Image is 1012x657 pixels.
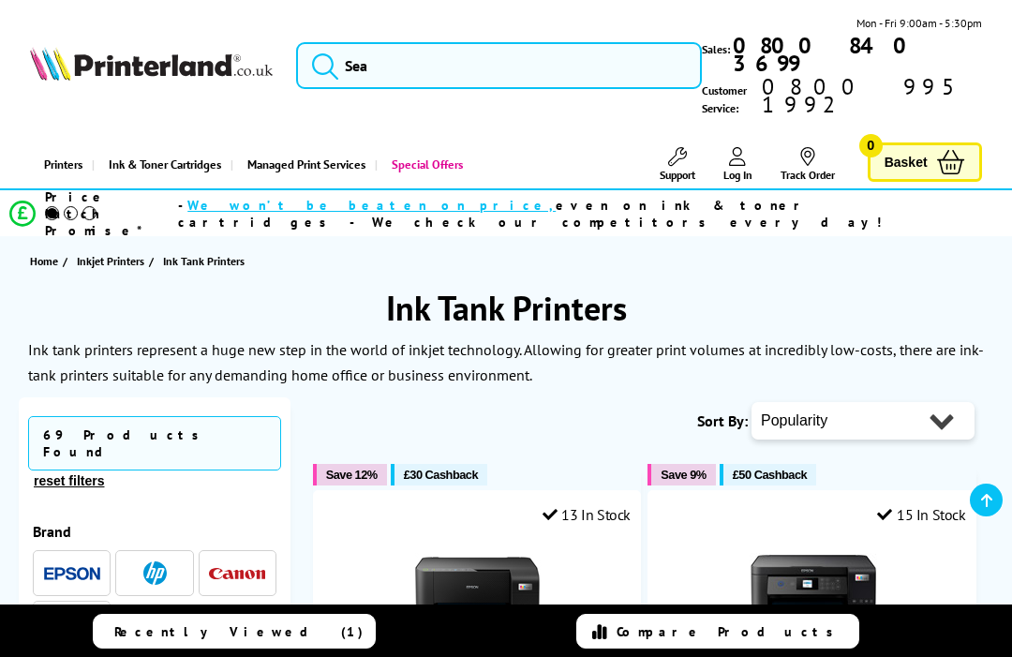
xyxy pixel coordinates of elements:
a: Basket 0 [868,142,982,183]
button: reset filters [28,472,110,489]
span: Customer Service: [702,78,982,117]
span: Mon - Fri 9:00am - 5:30pm [856,14,982,32]
span: 0800 995 1992 [759,78,982,113]
button: Save 9% [647,464,715,485]
a: Log In [723,147,752,182]
img: Canon [209,568,265,580]
div: 13 In Stock [543,505,631,524]
a: Support [660,147,695,182]
span: Log In [723,168,752,182]
p: Ink tank printers represent a huge new step in the world of inkjet technology. Allowing for great... [28,340,984,384]
span: Save 9% [661,468,706,482]
button: £30 Cashback [391,464,487,485]
span: Inkjet Printers [77,251,144,271]
a: Ink & Toner Cartridges [92,141,231,188]
div: - even on ink & toner cartridges - We check our competitors every day! [178,197,962,231]
a: 0800 840 3699 [730,37,982,72]
span: 69 Products Found [28,416,281,470]
span: Recently Viewed (1) [114,623,364,640]
button: HP [121,560,188,586]
a: Managed Print Services [231,141,375,188]
button: Save 12% [313,464,387,485]
span: 0 [859,134,883,157]
span: Compare Products [617,623,843,640]
a: Home [30,251,63,271]
span: Save 12% [326,468,378,482]
img: HP [143,561,167,585]
span: Basket [885,150,928,175]
span: Ink Tank Printers [163,254,245,268]
b: 0800 840 3699 [733,31,920,78]
img: Printerland Logo [30,47,273,82]
input: Sea [296,42,702,89]
button: Canon [203,560,271,586]
a: Track Order [781,147,835,182]
span: Sales: [702,40,730,58]
a: Special Offers [375,141,472,188]
li: modal_Promise [9,197,963,230]
a: Inkjet Printers [77,251,149,271]
span: £50 Cashback [733,468,807,482]
h1: Ink Tank Printers [19,286,993,330]
a: Printerland Logo [30,47,273,85]
div: Brand [33,522,276,541]
span: £30 Cashback [404,468,478,482]
button: Epson [38,560,106,586]
span: Sort By: [697,411,748,430]
span: Ink & Toner Cartridges [109,141,221,188]
img: Epson [44,567,100,581]
a: Recently Viewed (1) [93,614,376,649]
div: 15 In Stock [877,505,965,524]
span: We won’t be beaten on price, [187,197,556,214]
span: Price Match Promise* [45,188,178,239]
a: Compare Products [576,614,859,649]
a: Printers [30,141,92,188]
span: Support [660,168,695,182]
button: £50 Cashback [720,464,816,485]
